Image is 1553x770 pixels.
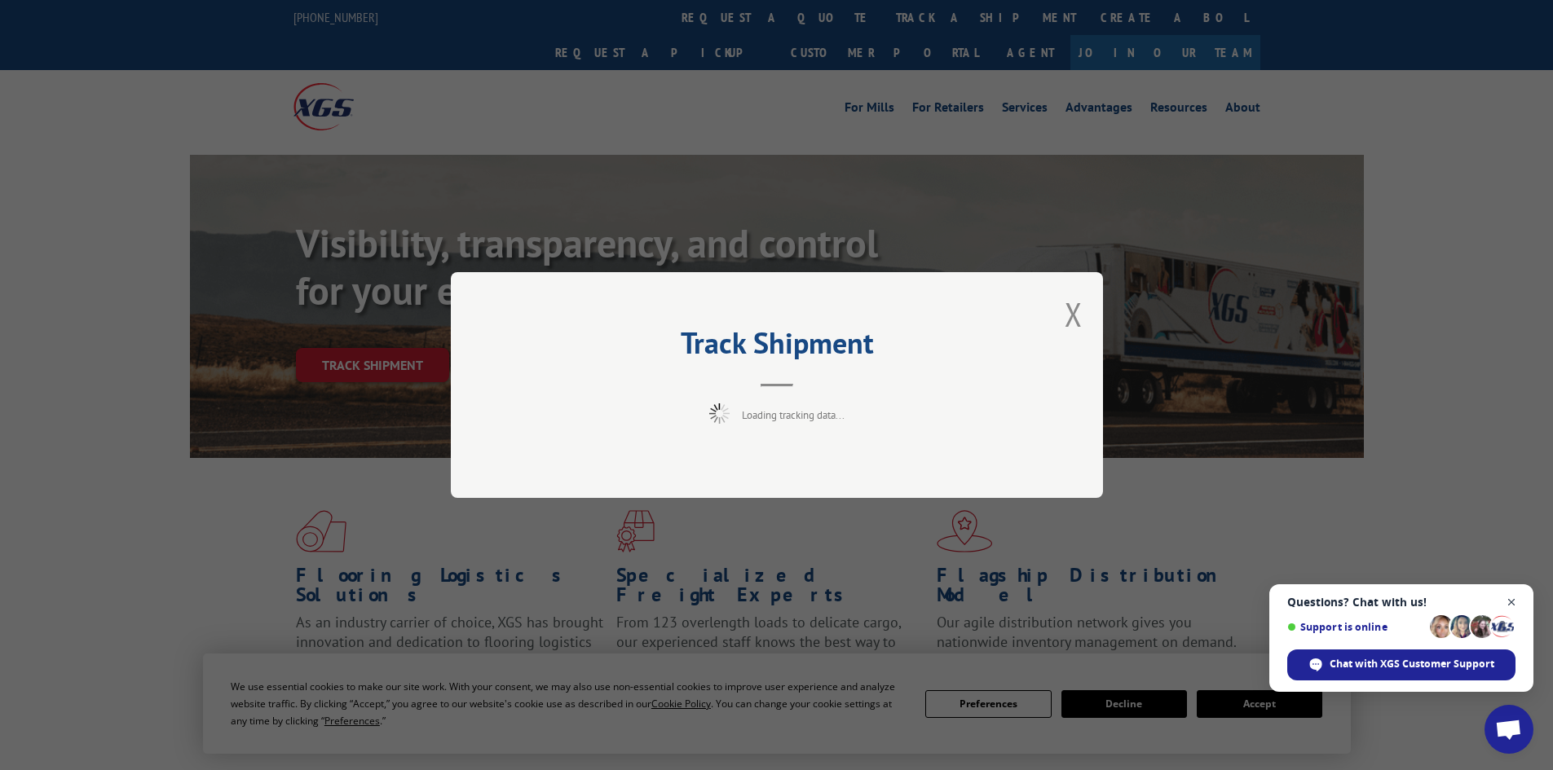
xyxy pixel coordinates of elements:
[1287,596,1515,609] span: Questions? Chat with us!
[1485,705,1533,754] div: Open chat
[1065,293,1083,336] button: Close modal
[709,403,730,424] img: xgs-loading
[1287,621,1424,633] span: Support is online
[532,332,1021,363] h2: Track Shipment
[1502,592,1522,613] span: Close chat
[1287,649,1515,680] div: Chat with XGS Customer Support
[742,408,845,422] span: Loading tracking data...
[1330,657,1494,671] span: Chat with XGS Customer Support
